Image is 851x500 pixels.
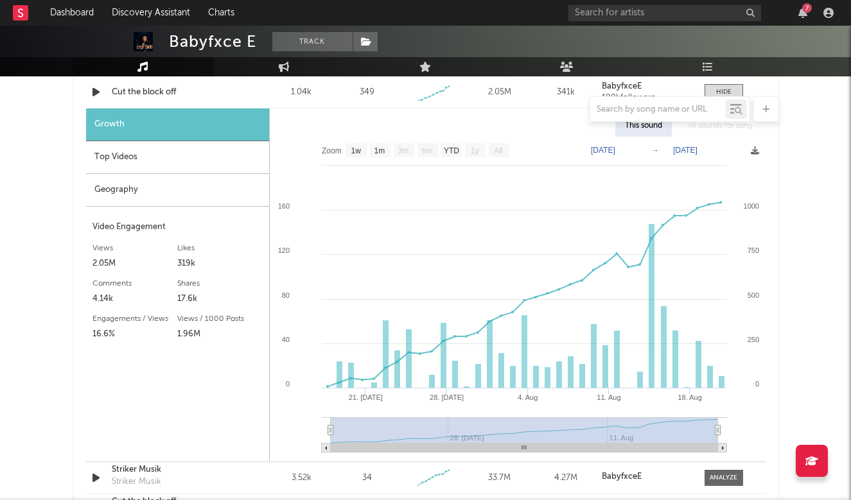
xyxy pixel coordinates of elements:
div: Views / 1000 Posts [177,311,263,327]
div: This sound [615,115,672,137]
div: 3.52k [272,472,331,485]
div: 2.05M [92,256,178,272]
div: 34 [362,472,372,485]
text: 160 [277,202,289,210]
div: 319k [177,256,263,272]
text: 750 [747,246,759,254]
div: Views [92,241,178,256]
text: 40 [281,336,289,343]
div: All sounds for song [678,115,762,137]
a: Cut the block off [112,86,246,99]
div: Video Engagement [92,220,263,235]
div: Geography [86,174,269,207]
div: 4.14k [92,291,178,307]
div: 7 [802,3,812,13]
div: Engagements / Views [92,311,178,327]
div: Shares [177,276,263,291]
text: 250 [747,336,759,343]
div: 2.05M [469,86,529,99]
a: BabyfxceE [602,472,691,481]
text: 120 [277,246,289,254]
text: 1m [374,146,385,155]
text: YTD [443,146,459,155]
input: Search by song name or URL [590,105,726,115]
text: Zoom [322,146,342,155]
div: 341k [536,86,595,99]
div: 17.6k [177,291,263,307]
text: 80 [281,291,289,299]
button: Track [272,32,353,51]
div: 1.04k [272,86,331,99]
a: Striker Musik [112,463,246,476]
text: 4. Aug [518,393,538,401]
div: 4.27M [536,472,595,485]
div: 1.96M [177,327,263,342]
text: 11. Aug [597,393,620,401]
input: Search for artists [568,5,761,21]
text: [DATE] [673,146,697,155]
text: 3m [398,146,408,155]
text: 28. [DATE] [430,393,464,401]
div: 349 [360,86,374,99]
div: 16.6% [92,327,178,342]
text: All [494,146,502,155]
text: → [651,146,659,155]
div: Growth [86,108,269,141]
div: Babyfxce E [169,32,256,51]
text: [DATE] [591,146,615,155]
div: Top Videos [86,141,269,174]
strong: BabyfxceE [602,472,642,481]
strong: BabyfxceE [602,82,642,91]
text: 21. [DATE] [348,393,382,401]
text: 0 [285,380,289,388]
div: 33.7M [469,472,529,485]
text: 6m [421,146,432,155]
div: Comments [92,276,178,291]
a: BabyfxceE [602,82,691,91]
text: 1y [471,146,479,155]
div: Likes [177,241,263,256]
text: 0 [755,380,759,388]
text: 1w [351,146,361,155]
div: Striker Musik [112,476,161,488]
text: 18. Aug [678,393,701,401]
button: 7 [798,8,807,18]
text: 500 [747,291,759,299]
div: 199k followers [602,94,691,103]
text: 1000 [743,202,759,210]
